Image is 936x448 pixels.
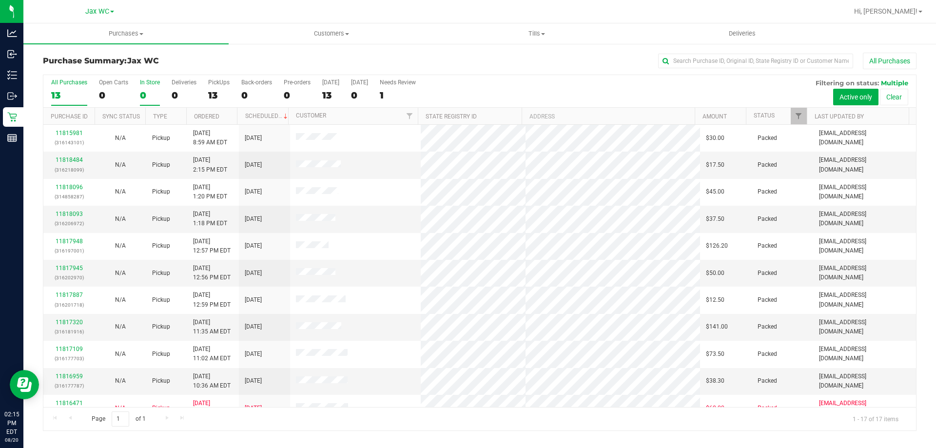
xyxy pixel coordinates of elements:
[706,134,724,143] span: $30.00
[819,264,910,282] span: [EMAIL_ADDRESS][DOMAIN_NAME]
[706,404,724,413] span: $62.00
[758,160,777,170] span: Packed
[43,57,334,65] h3: Purchase Summary:
[23,29,229,38] span: Purchases
[56,292,83,298] a: 11817887
[706,160,724,170] span: $17.50
[819,345,910,363] span: [EMAIL_ADDRESS][DOMAIN_NAME]
[819,237,910,255] span: [EMAIL_ADDRESS][DOMAIN_NAME]
[4,410,19,436] p: 02:15 PM EDT
[241,90,272,101] div: 0
[706,187,724,196] span: $45.00
[83,411,154,427] span: Page of 1
[426,113,477,120] a: State Registry ID
[716,29,769,38] span: Deliveries
[351,79,368,86] div: [DATE]
[99,90,128,101] div: 0
[115,160,126,170] button: N/A
[706,241,728,251] span: $126.20
[193,264,231,282] span: [DATE] 12:56 PM EDT
[241,79,272,86] div: Back-orders
[880,89,908,105] button: Clear
[706,376,724,386] span: $38.30
[245,269,262,278] span: [DATE]
[296,112,326,119] a: Customer
[115,404,126,413] button: N/A
[152,322,170,331] span: Pickup
[245,214,262,224] span: [DATE]
[56,373,83,380] a: 11816959
[758,322,777,331] span: Packed
[819,156,910,174] span: [EMAIL_ADDRESS][DOMAIN_NAME]
[115,295,126,305] button: N/A
[49,219,89,228] p: (316206972)
[758,214,777,224] span: Packed
[522,108,695,125] th: Address
[819,372,910,390] span: [EMAIL_ADDRESS][DOMAIN_NAME]
[49,165,89,175] p: (316218099)
[819,129,910,147] span: [EMAIL_ADDRESS][DOMAIN_NAME]
[152,269,170,278] span: Pickup
[49,192,89,201] p: (314858287)
[815,113,864,120] a: Last Updated By
[152,187,170,196] span: Pickup
[49,246,89,255] p: (316197001)
[758,134,777,143] span: Packed
[845,411,906,426] span: 1 - 17 of 17 items
[194,113,219,120] a: Ordered
[193,291,231,309] span: [DATE] 12:59 PM EDT
[229,29,433,38] span: Customers
[49,273,89,282] p: (316202970)
[193,345,231,363] span: [DATE] 11:02 AM EDT
[706,269,724,278] span: $50.00
[49,300,89,310] p: (316201718)
[56,319,83,326] a: 11817320
[172,90,196,101] div: 0
[56,156,83,163] a: 11818484
[758,295,777,305] span: Packed
[245,322,262,331] span: [DATE]
[322,79,339,86] div: [DATE]
[863,53,916,69] button: All Purchases
[245,376,262,386] span: [DATE]
[56,211,83,217] a: 11818093
[881,79,908,87] span: Multiple
[115,296,126,303] span: Not Applicable
[51,79,87,86] div: All Purchases
[115,241,126,251] button: N/A
[819,399,910,417] span: [EMAIL_ADDRESS][DOMAIN_NAME]
[706,350,724,359] span: $73.50
[115,270,126,276] span: Not Applicable
[152,214,170,224] span: Pickup
[758,404,777,413] span: Packed
[706,295,724,305] span: $12.50
[56,346,83,352] a: 11817109
[193,156,227,174] span: [DATE] 2:15 PM EDT
[23,23,229,44] a: Purchases
[245,187,262,196] span: [DATE]
[245,241,262,251] span: [DATE]
[7,70,17,80] inline-svg: Inventory
[193,372,231,390] span: [DATE] 10:36 AM EDT
[402,108,418,124] a: Filter
[115,376,126,386] button: N/A
[816,79,879,87] span: Filtering on status:
[115,405,126,411] span: Not Applicable
[758,241,777,251] span: Packed
[115,242,126,249] span: Not Applicable
[152,376,170,386] span: Pickup
[152,241,170,251] span: Pickup
[819,291,910,309] span: [EMAIL_ADDRESS][DOMAIN_NAME]
[4,436,19,444] p: 08/20
[115,377,126,384] span: Not Applicable
[819,210,910,228] span: [EMAIL_ADDRESS][DOMAIN_NAME]
[7,112,17,122] inline-svg: Retail
[380,90,416,101] div: 1
[245,113,290,119] a: Scheduled
[706,322,728,331] span: $141.00
[152,295,170,305] span: Pickup
[758,269,777,278] span: Packed
[758,187,777,196] span: Packed
[115,134,126,143] button: N/A
[7,133,17,143] inline-svg: Reports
